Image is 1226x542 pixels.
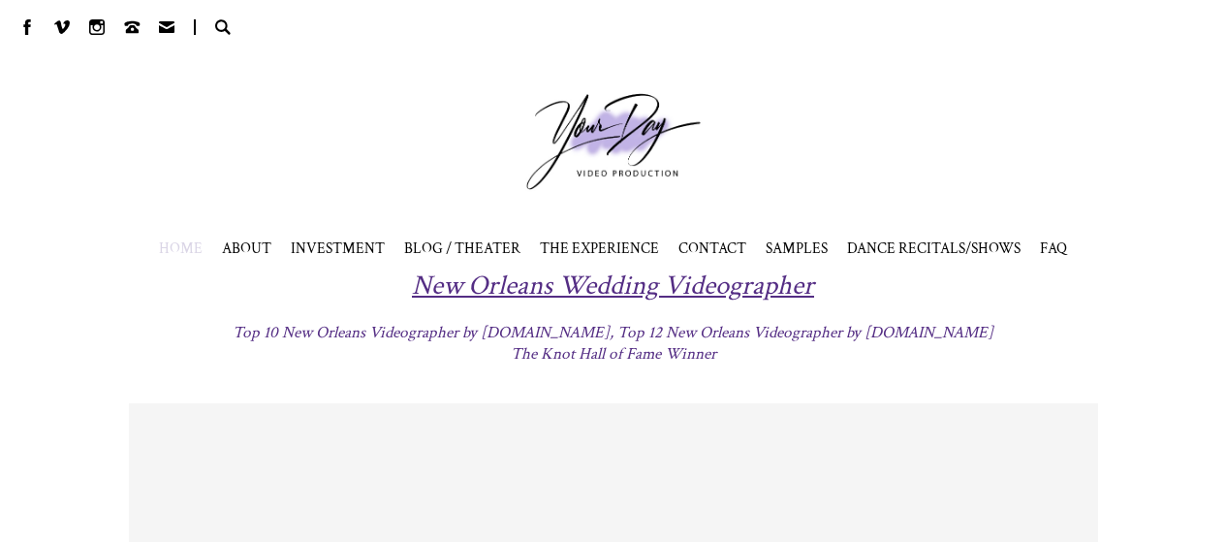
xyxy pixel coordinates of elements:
span: DANCE RECITALS/SHOWS [847,239,1021,258]
a: ABOUT [222,239,271,258]
span: SAMPLES [766,239,828,258]
a: Your Day Production Logo [497,64,730,219]
a: BLOG / THEATER [404,239,520,258]
span: New Orleans Wedding Videographer [412,268,814,303]
span: Top 10 New Orleans Videographer by [DOMAIN_NAME], Top 12 New Orleans Videographer by [DOMAIN_NAME] [233,322,993,343]
a: FAQ [1040,239,1067,258]
a: HOME [159,239,203,258]
a: CONTACT [678,239,746,258]
span: The Knot Hall of Fame Winner [511,343,716,365]
a: INVESTMENT [291,239,385,258]
a: THE EXPERIENCE [540,239,659,258]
